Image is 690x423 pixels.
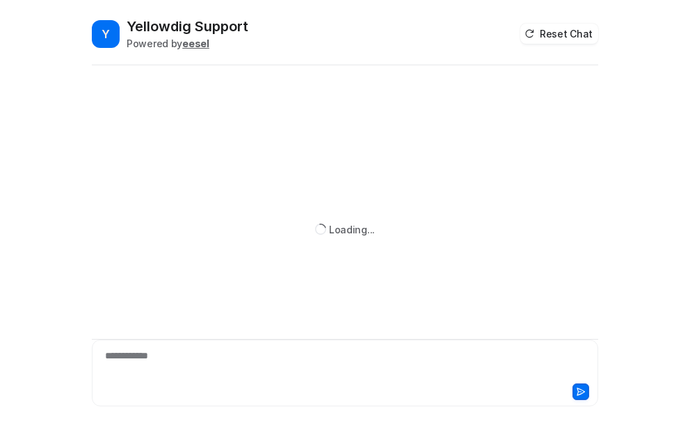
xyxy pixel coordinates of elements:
div: Loading... [329,222,375,237]
span: Y [92,20,120,48]
div: Powered by [127,36,248,51]
h2: Yellowdig Support [127,17,248,36]
b: eesel [182,38,209,49]
button: Reset Chat [520,24,598,44]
